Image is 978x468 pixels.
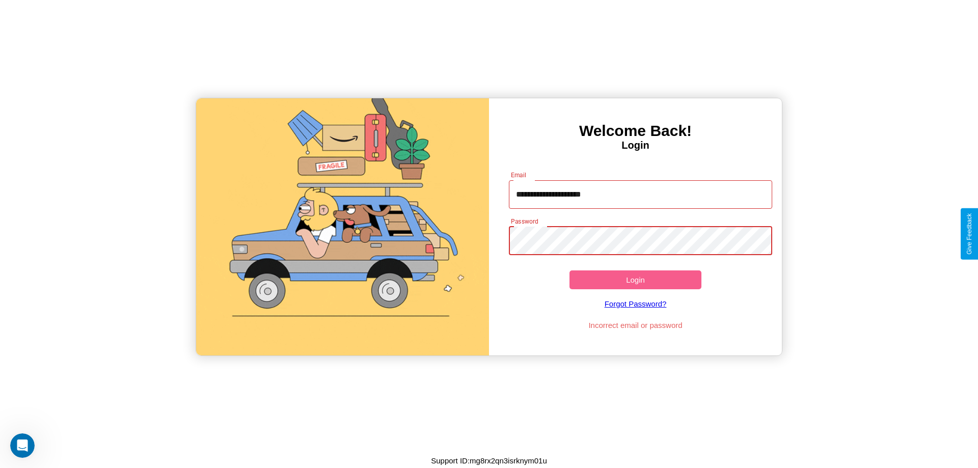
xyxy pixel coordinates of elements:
iframe: Intercom live chat [10,433,35,458]
label: Password [511,217,538,226]
h4: Login [489,140,782,151]
h3: Welcome Back! [489,122,782,140]
p: Support ID: mg8rx2qn3isrknym01u [431,454,547,467]
div: Give Feedback [966,213,973,255]
label: Email [511,171,527,179]
p: Incorrect email or password [504,318,768,332]
a: Forgot Password? [504,289,768,318]
button: Login [569,270,701,289]
img: gif [196,98,489,355]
